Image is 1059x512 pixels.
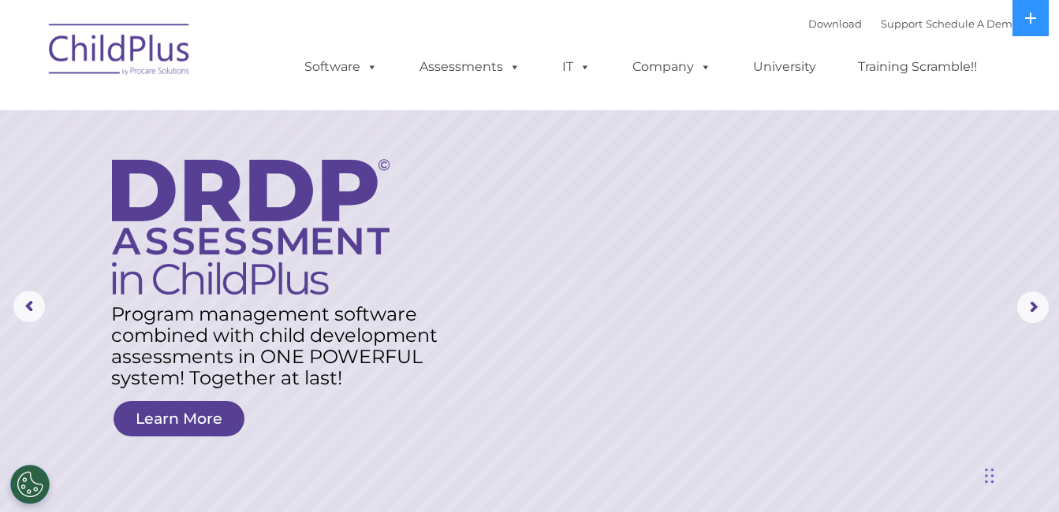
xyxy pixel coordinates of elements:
a: Learn More [114,401,244,436]
font: | [808,17,1019,30]
img: DRDP Assessment in ChildPlus [112,159,390,295]
a: Download [808,17,862,30]
a: Support [881,17,923,30]
a: University [737,51,832,83]
iframe: Chat Widget [980,436,1059,512]
a: Schedule A Demo [926,17,1019,30]
span: Phone number [219,169,286,180]
div: Drag [985,452,994,499]
span: Last name [219,104,267,116]
a: Company [617,51,727,83]
rs-layer: Program management software combined with child development assessments in ONE POWERFUL system! T... [111,303,450,388]
a: Software [289,51,393,83]
a: Training Scramble!! [842,51,993,83]
img: ChildPlus by Procare Solutions [41,13,199,91]
a: IT [546,51,606,83]
button: Cookies Settings [10,465,50,504]
a: Assessments [404,51,536,83]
